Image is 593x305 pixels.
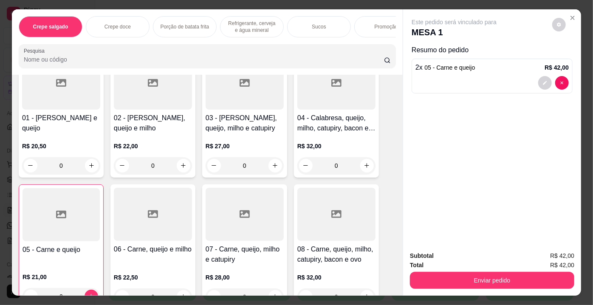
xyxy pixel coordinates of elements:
[23,245,100,255] h4: 05 - Carne e queijo
[410,262,424,268] strong: Total
[566,11,579,25] button: Close
[206,244,284,265] h4: 07 - Carne, queijo, milho e catupiry
[552,18,566,31] button: decrease-product-quantity
[22,113,100,133] h4: 01 - [PERSON_NAME] e queijo
[114,273,192,282] p: R$ 22,50
[297,142,376,150] p: R$ 32,00
[297,113,376,133] h4: 04 - Calabresa, queijo, milho, catupiry, bacon e ovo
[410,272,574,289] button: Enviar pedido
[104,23,131,30] p: Crepe doce
[23,273,100,281] p: R$ 21,00
[538,76,552,90] button: decrease-product-quantity
[412,18,497,26] p: Este pedido será vinculado para
[312,23,326,30] p: Sucos
[114,244,192,254] h4: 06 - Carne, queijo e milho
[206,273,284,282] p: R$ 28,00
[412,45,573,55] p: Resumo do pedido
[227,20,277,34] p: Refrigerante, cerveja e água mineral
[114,113,192,133] h4: 02 - [PERSON_NAME], queijo e milho
[114,142,192,150] p: R$ 22,00
[410,252,434,259] strong: Subtotal
[24,47,48,54] label: Pesquisa
[424,64,475,71] span: 05 - Carne e queijo
[297,273,376,282] p: R$ 32,00
[206,142,284,150] p: R$ 27,00
[297,244,376,265] h4: 08 - Carne, queijo, milho, catupiry, bacon e ovo
[206,113,284,133] h4: 03 - [PERSON_NAME], queijo, milho e catupiry
[375,23,398,30] p: Promoção
[161,23,209,30] p: Porção de batata frita
[415,62,475,73] p: 2 x
[412,26,497,38] p: MESA 1
[33,23,68,30] p: Crepe salgado
[24,55,384,64] input: Pesquisa
[22,142,100,150] p: R$ 20,50
[550,260,574,270] span: R$ 42,00
[545,63,569,72] p: R$ 42,00
[555,76,569,90] button: decrease-product-quantity
[550,251,574,260] span: R$ 42,00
